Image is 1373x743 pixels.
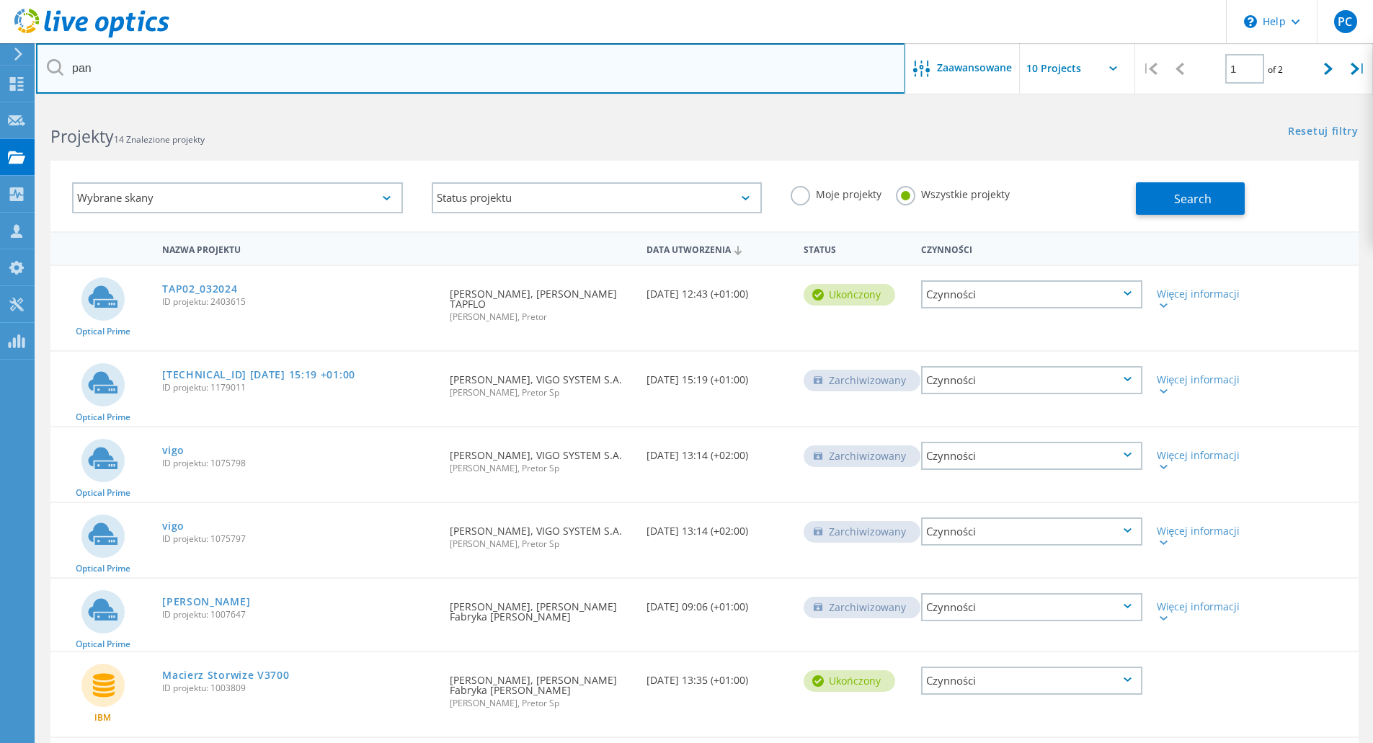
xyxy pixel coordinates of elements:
[921,593,1142,621] div: Czynności
[921,280,1142,308] div: Czynności
[937,63,1012,73] span: Zaawansowane
[1136,182,1245,215] button: Search
[796,235,914,262] div: Status
[639,427,796,475] div: [DATE] 13:14 (+02:00)
[450,313,631,321] span: [PERSON_NAME], Pretor
[443,266,639,336] div: [PERSON_NAME], [PERSON_NAME] TAPFLO
[76,489,130,497] span: Optical Prime
[162,459,435,468] span: ID projektu: 1075798
[1157,526,1247,546] div: Więcej informacji
[443,427,639,487] div: [PERSON_NAME], VIGO SYSTEM S.A.
[804,670,895,692] div: Ukończony
[162,521,185,531] a: vigo
[1343,43,1373,94] div: |
[162,298,435,306] span: ID projektu: 2403615
[162,535,435,543] span: ID projektu: 1075797
[921,366,1142,394] div: Czynności
[155,235,443,262] div: Nazwa projektu
[443,652,639,722] div: [PERSON_NAME], [PERSON_NAME] Fabryka [PERSON_NAME]
[921,442,1142,470] div: Czynności
[76,413,130,422] span: Optical Prime
[804,597,920,618] div: Zarchiwizowany
[804,284,895,306] div: Ukończony
[450,540,631,548] span: [PERSON_NAME], Pretor Sp
[162,284,237,294] a: TAP02_032024
[443,579,639,636] div: [PERSON_NAME], [PERSON_NAME] Fabryka [PERSON_NAME]
[162,684,435,693] span: ID projektu: 1003809
[76,564,130,573] span: Optical Prime
[50,125,114,148] b: Projekty
[1157,375,1247,395] div: Więcej informacji
[1268,63,1283,76] span: of 2
[76,640,130,649] span: Optical Prime
[443,503,639,563] div: [PERSON_NAME], VIGO SYSTEM S.A.
[36,43,905,94] input: Wyszukaj projekty według nazwy, właściciela, identyfikatora, firmy itp.
[443,352,639,411] div: [PERSON_NAME], VIGO SYSTEM S.A.
[432,182,763,213] div: Status projektu
[162,597,250,607] a: [PERSON_NAME]
[804,445,920,467] div: Zarchiwizowany
[639,266,796,313] div: [DATE] 12:43 (+01:00)
[914,235,1150,262] div: Czynności
[896,186,1010,200] label: Wszystkie projekty
[639,352,796,399] div: [DATE] 15:19 (+01:00)
[1288,126,1359,138] a: Resetuj filtry
[1157,602,1247,622] div: Więcej informacji
[804,521,920,543] div: Zarchiwizowany
[1157,289,1247,309] div: Więcej informacji
[1135,43,1165,94] div: |
[791,186,881,200] label: Moje projekty
[1338,16,1352,27] span: PC
[450,699,631,708] span: [PERSON_NAME], Pretor Sp
[450,388,631,397] span: [PERSON_NAME], Pretor Sp
[804,370,920,391] div: Zarchiwizowany
[1244,15,1257,28] svg: \n
[162,610,435,619] span: ID projektu: 1007647
[921,517,1142,546] div: Czynności
[1174,191,1212,207] span: Search
[639,503,796,551] div: [DATE] 13:14 (+02:00)
[921,667,1142,695] div: Czynności
[162,370,355,380] a: [TECHNICAL_ID] [DATE] 15:19 +01:00
[1157,450,1247,471] div: Więcej informacji
[639,579,796,626] div: [DATE] 09:06 (+01:00)
[162,383,435,392] span: ID projektu: 1179011
[639,652,796,700] div: [DATE] 13:35 (+01:00)
[72,182,403,213] div: Wybrane skany
[639,235,796,262] div: Data utworzenia
[76,327,130,336] span: Optical Prime
[14,30,169,40] a: Live Optics Dashboard
[94,713,111,722] span: IBM
[162,670,289,680] a: Macierz Storwize V3700
[162,445,185,455] a: vigo
[114,133,205,146] span: 14 Znalezione projekty
[450,464,631,473] span: [PERSON_NAME], Pretor Sp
